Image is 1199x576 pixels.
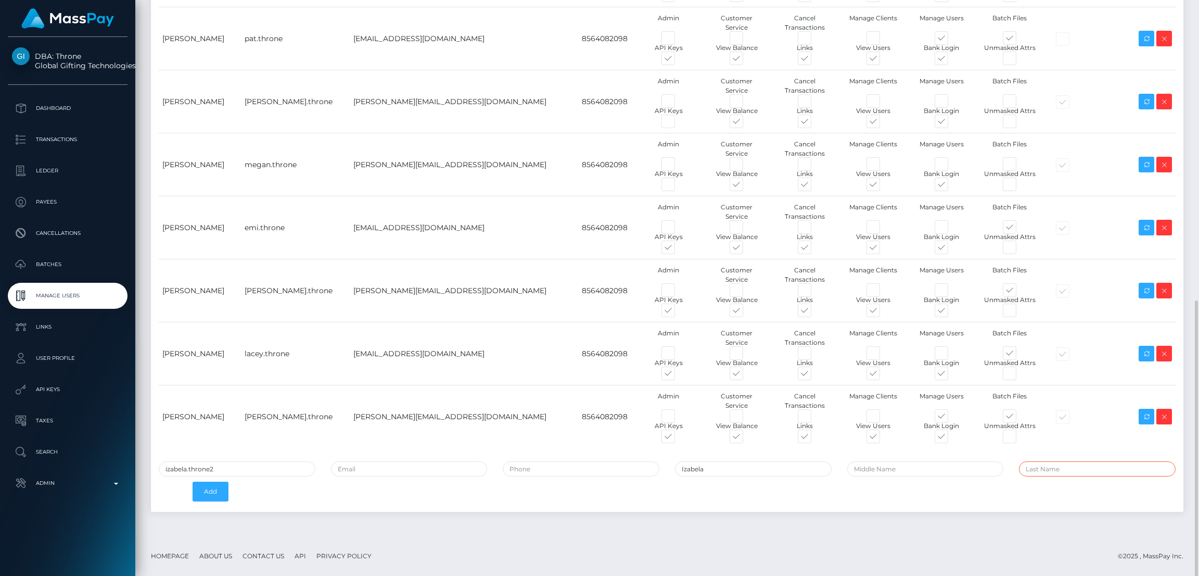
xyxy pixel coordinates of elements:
[908,421,976,431] div: Bank Login
[839,77,908,95] div: Manage Clients
[12,194,123,210] p: Payees
[771,358,839,368] div: Links
[908,106,976,116] div: Bank Login
[634,392,703,410] div: Admin
[12,47,30,65] img: Global Gifting Technologies Inc
[12,257,123,272] p: Batches
[12,444,123,460] p: Search
[908,77,976,95] div: Manage Users
[578,322,639,385] td: 8564082098
[976,77,1044,95] div: Batch Files
[771,203,839,221] div: Cancel Transactions
[839,14,908,32] div: Manage Clients
[703,43,771,53] div: View Balance
[241,196,350,259] td: emi.throne
[908,358,976,368] div: Bank Login
[703,295,771,305] div: View Balance
[159,133,241,196] td: [PERSON_NAME]
[839,169,908,179] div: View Users
[976,43,1044,53] div: Unmasked Attrs
[350,196,578,259] td: [EMAIL_ADDRESS][DOMAIN_NAME]
[839,203,908,221] div: Manage Clients
[21,8,114,29] img: MassPay Logo
[703,14,771,32] div: Customer Service
[976,392,1044,410] div: Batch Files
[703,203,771,221] div: Customer Service
[703,169,771,179] div: View Balance
[976,266,1044,284] div: Batch Files
[908,14,976,32] div: Manage Users
[771,140,839,158] div: Cancel Transactions
[350,70,578,133] td: [PERSON_NAME][EMAIL_ADDRESS][DOMAIN_NAME]
[976,14,1044,32] div: Batch Files
[703,266,771,284] div: Customer Service
[503,461,659,477] input: Phone
[634,43,703,53] div: API Keys
[976,106,1044,116] div: Unmasked Attrs
[8,470,127,496] a: Admin
[241,259,350,322] td: [PERSON_NAME].throne
[976,329,1044,347] div: Batch Files
[908,266,976,284] div: Manage Users
[159,7,241,70] td: [PERSON_NAME]
[241,322,350,385] td: lacey.throne
[159,70,241,133] td: [PERSON_NAME]
[634,14,703,32] div: Admin
[290,548,310,564] a: API
[771,421,839,431] div: Links
[771,266,839,284] div: Cancel Transactions
[847,461,1004,477] input: Middle Name
[1019,461,1176,477] input: Last Name
[908,169,976,179] div: Bank Login
[908,232,976,242] div: Bank Login
[976,232,1044,242] div: Unmasked Attrs
[839,232,908,242] div: View Users
[976,169,1044,179] div: Unmasked Attrs
[195,548,236,564] a: About Us
[159,196,241,259] td: [PERSON_NAME]
[241,70,350,133] td: [PERSON_NAME].throne
[159,259,241,322] td: [PERSON_NAME]
[771,232,839,242] div: Links
[634,232,703,242] div: API Keys
[238,548,288,564] a: Contact Us
[578,7,639,70] td: 8564082098
[634,421,703,431] div: API Keys
[839,392,908,410] div: Manage Clients
[8,439,127,465] a: Search
[8,158,127,184] a: Ledger
[8,408,127,434] a: Taxes
[908,295,976,305] div: Bank Login
[159,385,241,448] td: [PERSON_NAME]
[634,77,703,95] div: Admin
[976,295,1044,305] div: Unmasked Attrs
[634,295,703,305] div: API Keys
[8,345,127,371] a: User Profile
[839,329,908,347] div: Manage Clients
[908,43,976,53] div: Bank Login
[703,140,771,158] div: Customer Service
[350,133,578,196] td: [PERSON_NAME][EMAIL_ADDRESS][DOMAIN_NAME]
[350,322,578,385] td: [EMAIL_ADDRESS][DOMAIN_NAME]
[839,140,908,158] div: Manage Clients
[8,52,127,70] span: DBA: Throne Global Gifting Technologies Inc
[12,350,123,366] p: User Profile
[771,14,839,32] div: Cancel Transactions
[771,392,839,410] div: Cancel Transactions
[703,421,771,431] div: View Balance
[12,319,123,335] p: Links
[8,220,127,246] a: Cancellations
[839,106,908,116] div: View Users
[12,475,123,491] p: Admin
[12,288,123,304] p: Manage Users
[976,421,1044,431] div: Unmasked Attrs
[703,358,771,368] div: View Balance
[703,106,771,116] div: View Balance
[771,106,839,116] div: Links
[703,329,771,347] div: Customer Service
[312,548,376,564] a: Privacy Policy
[147,548,193,564] a: Homepage
[839,43,908,53] div: View Users
[976,203,1044,221] div: Batch Files
[908,140,976,158] div: Manage Users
